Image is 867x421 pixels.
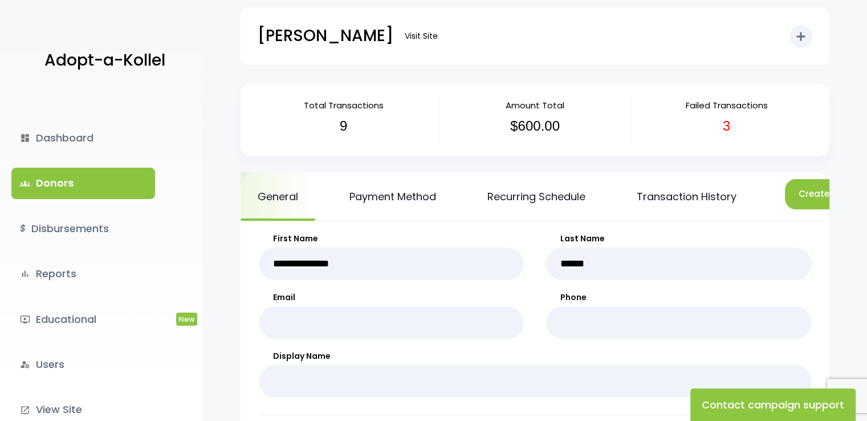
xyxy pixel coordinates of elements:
span: New [176,313,197,326]
h3: 9 [257,118,430,135]
i: launch [20,405,30,415]
a: dashboardDashboard [11,123,155,153]
p: Adopt-a-Kollel [44,46,165,75]
i: ondemand_video [20,314,30,325]
i: manage_accounts [20,359,30,370]
h3: $600.00 [448,118,622,135]
i: dashboard [20,133,30,143]
a: manage_accountsUsers [11,349,155,380]
a: groupsDonors [11,168,155,199]
a: $Disbursements [11,213,155,244]
span: Failed Transactions [685,99,767,111]
i: bar_chart [20,269,30,279]
label: First Name [259,233,524,245]
label: Last Name [546,233,812,245]
a: Adopt-a-Kollel [39,33,165,88]
h3: 3 [640,118,813,135]
span: Total Transactions [304,99,384,111]
a: Transaction History [620,172,754,221]
button: add [789,25,812,48]
a: ondemand_videoEducationalNew [11,304,155,335]
a: General [241,172,315,221]
p: [PERSON_NAME] [258,22,393,50]
a: Visit Site [399,25,443,47]
i: add [794,30,808,43]
a: Payment Method [332,172,453,221]
a: Recurring Schedule [470,172,603,221]
a: bar_chartReports [11,258,155,289]
button: Contact campaign support [690,388,856,421]
span: Amount Total [506,99,564,111]
span: groups [20,179,30,189]
label: Display Name [259,350,812,362]
label: Phone [546,292,812,303]
label: Email [259,292,524,303]
i: $ [20,221,26,237]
